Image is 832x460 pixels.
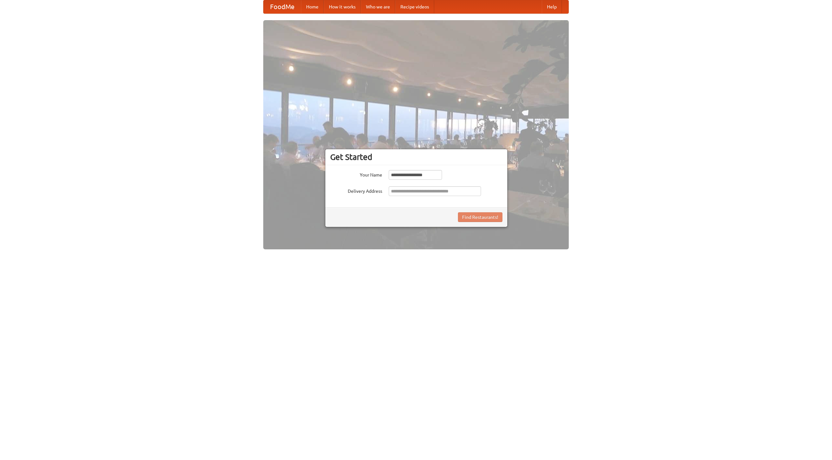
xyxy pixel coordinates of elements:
a: Recipe videos [395,0,434,13]
a: Home [301,0,324,13]
a: FoodMe [264,0,301,13]
a: Help [542,0,562,13]
label: Delivery Address [330,186,382,194]
button: Find Restaurants! [458,212,502,222]
label: Your Name [330,170,382,178]
h3: Get Started [330,152,502,162]
a: How it works [324,0,361,13]
a: Who we are [361,0,395,13]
